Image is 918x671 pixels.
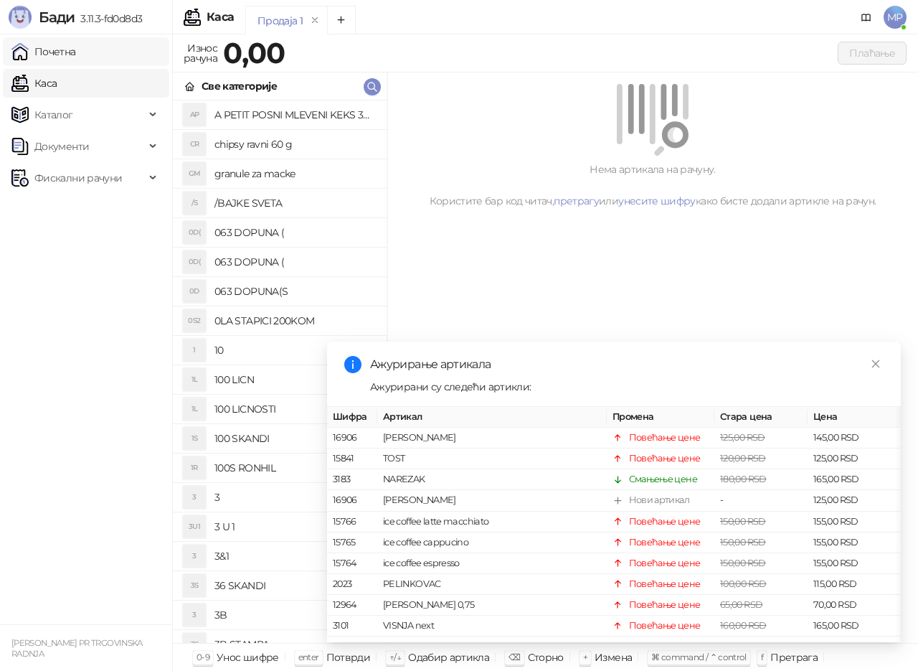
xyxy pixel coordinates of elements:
[344,356,361,373] span: info-circle
[327,428,377,449] td: 16906
[629,556,701,571] div: Повећање цене
[377,532,607,553] td: ice coffee cappucino
[34,164,122,192] span: Фискални рачуни
[714,490,808,511] td: -
[183,633,206,656] div: 3S
[720,620,767,631] span: 160,00 RSD
[214,162,375,185] h4: granule za macke
[377,469,607,490] td: NAREZAK
[183,162,206,185] div: GM
[720,474,767,484] span: 180,00 RSD
[183,133,206,156] div: CR
[868,356,884,372] a: Close
[214,515,375,538] h4: 3 U 1
[595,648,632,667] div: Измена
[214,574,375,597] h4: 36 SKANDI
[214,309,375,332] h4: 0LA STAPICI 200KOM
[370,379,884,395] div: Ажурирани су следећи артикли:
[408,648,489,667] div: Одабир артикла
[720,453,766,464] span: 120,00 RSD
[629,451,701,466] div: Повећање цене
[808,490,901,511] td: 125,00 RSD
[720,515,766,526] span: 150,00 RSD
[327,449,377,469] td: 15841
[370,356,884,373] div: Ажурирање артикала
[327,532,377,553] td: 15765
[214,633,375,656] h4: 3B STAMPA
[183,192,206,215] div: /S
[181,39,220,67] div: Износ рачуна
[404,161,901,209] div: Нема артикала на рачуну. Користите бар код читач, или како бисте додали артикле на рачун.
[214,339,375,362] h4: 10
[183,368,206,391] div: 1L
[202,78,277,94] div: Све категорије
[607,407,714,428] th: Промена
[183,545,206,568] div: 3
[377,595,607,616] td: [PERSON_NAME] 0,75
[183,221,206,244] div: 0D(
[629,493,689,507] div: Нови артикал
[583,652,587,662] span: +
[720,432,765,443] span: 125,00 RSD
[377,428,607,449] td: [PERSON_NAME]
[377,449,607,469] td: TOST
[257,13,303,29] div: Продаја 1
[306,14,324,27] button: remove
[761,652,763,662] span: f
[770,648,818,667] div: Претрага
[720,558,766,568] span: 150,00 RSD
[327,574,377,595] td: 2023
[808,553,901,574] td: 155,00 RSD
[377,616,607,637] td: VISNJA next
[808,574,901,595] td: 115,00 RSD
[183,103,206,126] div: AP
[377,574,607,595] td: PELINKOVAC
[508,652,520,662] span: ⌫
[327,407,377,428] th: Шифра
[808,595,901,616] td: 70,00 RSD
[618,194,696,207] a: унесите шифру
[327,469,377,490] td: 3183
[808,407,901,428] th: Цена
[377,511,607,532] td: ice coffee latte macchiato
[327,511,377,532] td: 15766
[217,648,279,667] div: Унос шифре
[34,132,89,161] span: Документи
[214,427,375,450] h4: 100 SKANDI
[183,486,206,509] div: 3
[629,472,697,487] div: Смањење цене
[871,359,881,369] span: close
[197,652,209,662] span: 0-9
[9,6,32,29] img: Logo
[714,637,808,657] td: -
[629,431,701,445] div: Повећање цене
[214,221,375,244] h4: 063 DOPUNA (
[554,194,599,207] a: претрагу
[214,250,375,273] h4: 063 DOPUNA (
[884,6,907,29] span: MP
[326,648,371,667] div: Потврди
[327,616,377,637] td: 3101
[808,511,901,532] td: 155,00 RSD
[173,100,387,643] div: grid
[207,11,234,23] div: Каса
[214,545,375,568] h4: 3&1
[39,9,75,26] span: Бади
[214,192,375,215] h4: /BAJKE SVETA
[11,37,76,66] a: Почетна
[183,427,206,450] div: 1S
[808,449,901,469] td: 125,00 RSD
[34,100,73,129] span: Каталог
[377,553,607,574] td: ice coffee espresso
[629,598,701,612] div: Повећање цене
[214,604,375,627] h4: 3B
[11,69,57,98] a: Каса
[629,619,701,633] div: Повећање цене
[214,368,375,391] h4: 100 LICN
[720,537,766,548] span: 150,00 RSD
[214,456,375,479] h4: 100S RONHIL
[808,428,901,449] td: 145,00 RSD
[327,6,356,34] button: Add tab
[183,456,206,479] div: 1R
[214,398,375,421] h4: 100 LICNOSTI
